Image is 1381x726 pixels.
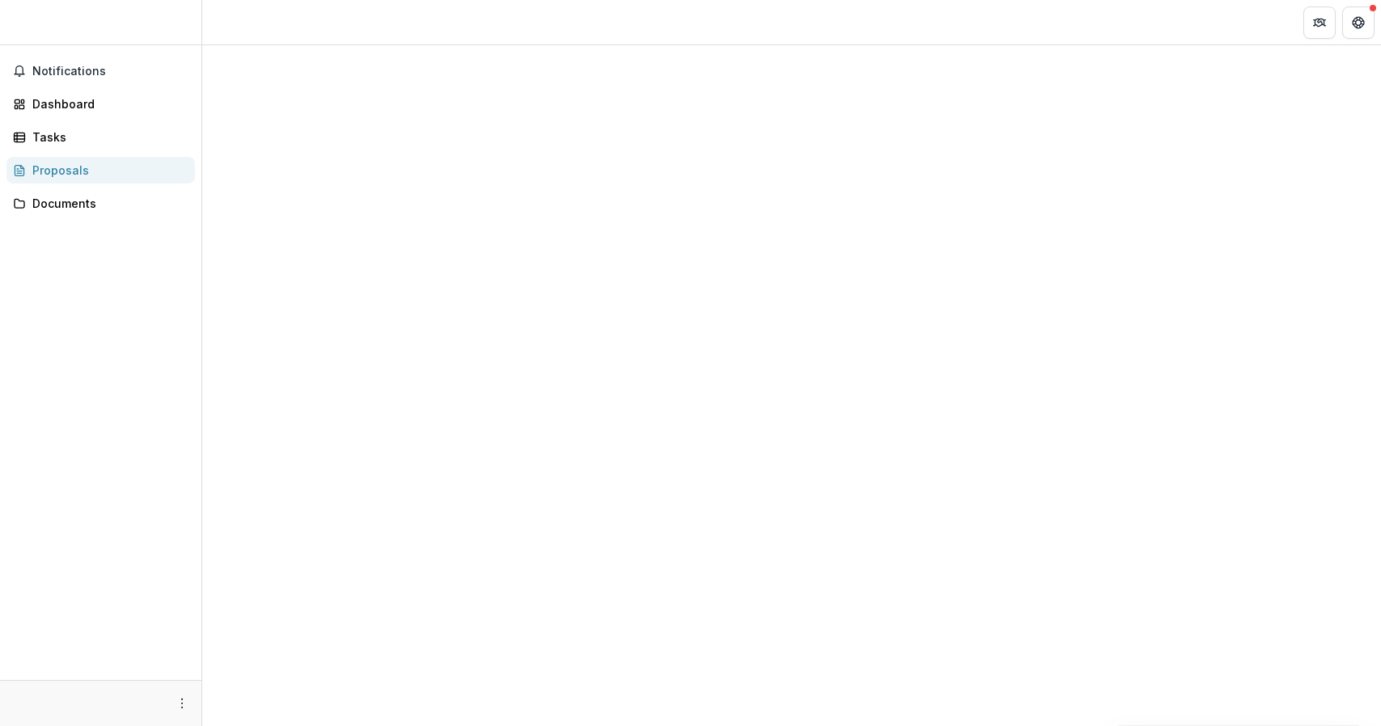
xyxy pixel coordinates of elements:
button: Partners [1303,6,1336,39]
a: Documents [6,190,195,217]
div: Dashboard [32,95,182,112]
div: Tasks [32,129,182,146]
div: Documents [32,195,182,212]
span: Notifications [32,65,189,78]
a: Tasks [6,124,195,150]
div: Proposals [32,162,182,179]
button: Get Help [1342,6,1375,39]
button: Notifications [6,58,195,84]
button: More [172,694,192,713]
a: Dashboard [6,91,195,117]
a: Proposals [6,157,195,184]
